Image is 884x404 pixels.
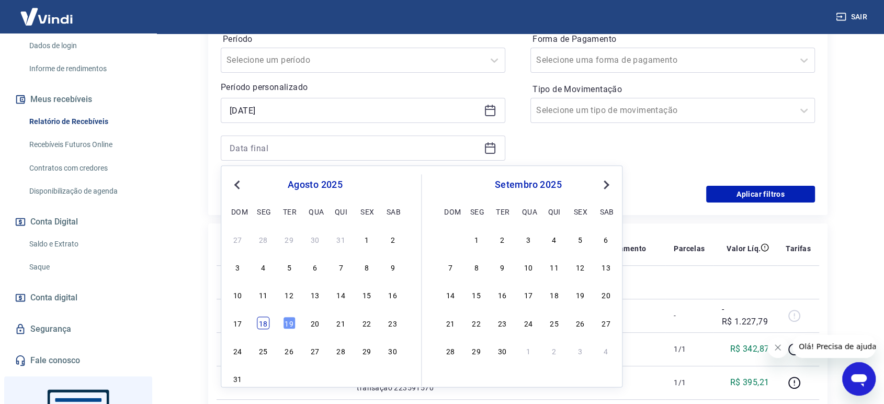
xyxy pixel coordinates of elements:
[496,289,508,301] div: Choose terça-feira, 16 de setembro de 2025
[674,243,705,254] p: Parcelas
[231,317,244,329] div: Choose domingo, 17 de agosto de 2025
[231,178,243,191] button: Previous Month
[387,373,399,385] div: Choose sábado, 6 de setembro de 2025
[606,243,647,254] p: Pagamento
[360,317,373,329] div: Choose sexta-feira, 22 de agosto de 2025
[548,317,560,329] div: Choose quinta-feira, 25 de setembro de 2025
[25,233,144,255] a: Saldo e Extrato
[600,344,613,357] div: Choose sábado, 4 de outubro de 2025
[444,205,457,218] div: dom
[25,35,144,57] a: Dados de login
[674,344,705,354] p: 1/1
[496,344,508,357] div: Choose terça-feira, 30 de setembro de 2025
[335,317,347,329] div: Choose quinta-feira, 21 de agosto de 2025
[231,373,244,385] div: Choose domingo, 31 de agosto de 2025
[335,261,347,273] div: Choose quinta-feira, 7 de agosto de 2025
[230,232,400,387] div: month 2025-08
[283,205,296,218] div: ter
[257,289,269,301] div: Choose segunda-feira, 11 de agosto de 2025
[335,344,347,357] div: Choose quinta-feira, 28 de agosto de 2025
[548,289,560,301] div: Choose quinta-feira, 18 de setembro de 2025
[25,111,144,132] a: Relatório de Recebíveis
[30,290,77,305] span: Conta digital
[387,261,399,273] div: Choose sábado, 9 de agosto de 2025
[600,289,613,301] div: Choose sábado, 20 de setembro de 2025
[834,7,871,27] button: Sair
[230,103,480,118] input: Data inicial
[6,7,88,16] span: Olá! Precisa de ajuda?
[444,261,457,273] div: Choose domingo, 7 de setembro de 2025
[257,373,269,385] div: Choose segunda-feira, 1 de setembro de 2025
[496,261,508,273] div: Choose terça-feira, 9 de setembro de 2025
[721,303,769,328] p: -R$ 1.227,79
[283,233,296,245] div: Choose terça-feira, 29 de julho de 2025
[522,261,535,273] div: Choose quarta-feira, 10 de setembro de 2025
[223,33,503,46] label: Período
[444,317,457,329] div: Choose domingo, 21 de setembro de 2025
[522,233,535,245] div: Choose quarta-feira, 3 de setembro de 2025
[792,335,876,358] iframe: Mensagem da empresa
[786,243,811,254] p: Tarifas
[496,205,508,218] div: ter
[548,233,560,245] div: Choose quinta-feira, 4 de setembro de 2025
[600,205,613,218] div: sab
[230,140,480,156] input: Data final
[706,186,815,203] button: Aplicar filtros
[283,317,296,329] div: Choose terça-feira, 19 de agosto de 2025
[727,243,761,254] p: Valor Líq.
[309,233,321,245] div: Choose quarta-feira, 30 de julho de 2025
[257,205,269,218] div: seg
[443,178,614,191] div: setembro 2025
[231,344,244,357] div: Choose domingo, 24 de agosto de 2025
[13,210,144,233] button: Conta Digital
[574,261,586,273] div: Choose sexta-feira, 12 de setembro de 2025
[257,344,269,357] div: Choose segunda-feira, 25 de agosto de 2025
[522,317,535,329] div: Choose quarta-feira, 24 de setembro de 2025
[360,233,373,245] div: Choose sexta-feira, 1 de agosto de 2025
[522,344,535,357] div: Choose quarta-feira, 1 de outubro de 2025
[283,289,296,301] div: Choose terça-feira, 12 de agosto de 2025
[574,233,586,245] div: Choose sexta-feira, 5 de setembro de 2025
[309,205,321,218] div: qua
[283,261,296,273] div: Choose terça-feira, 5 de agosto de 2025
[309,373,321,385] div: Choose quarta-feira, 3 de setembro de 2025
[309,289,321,301] div: Choose quarta-feira, 13 de agosto de 2025
[470,261,483,273] div: Choose segunda-feira, 8 de setembro de 2025
[25,134,144,155] a: Recebíveis Futuros Online
[309,317,321,329] div: Choose quarta-feira, 20 de agosto de 2025
[532,83,813,96] label: Tipo de Movimentação
[13,1,81,32] img: Vindi
[600,317,613,329] div: Choose sábado, 27 de setembro de 2025
[574,205,586,218] div: sex
[470,344,483,357] div: Choose segunda-feira, 29 de setembro de 2025
[600,178,613,191] button: Next Month
[360,289,373,301] div: Choose sexta-feira, 15 de agosto de 2025
[309,261,321,273] div: Choose quarta-feira, 6 de agosto de 2025
[387,317,399,329] div: Choose sábado, 23 de agosto de 2025
[360,261,373,273] div: Choose sexta-feira, 8 de agosto de 2025
[606,344,658,354] p: Pix
[730,376,769,389] p: R$ 395,21
[606,310,658,321] p: Pix
[231,261,244,273] div: Choose domingo, 3 de agosto de 2025
[335,289,347,301] div: Choose quinta-feira, 14 de agosto de 2025
[387,289,399,301] div: Choose sábado, 16 de agosto de 2025
[257,261,269,273] div: Choose segunda-feira, 4 de agosto de 2025
[532,33,813,46] label: Forma de Pagamento
[13,286,144,309] a: Conta digital
[231,205,244,218] div: dom
[25,58,144,80] a: Informe de rendimentos
[230,178,400,191] div: agosto 2025
[335,205,347,218] div: qui
[13,349,144,372] a: Fale conosco
[574,317,586,329] div: Choose sexta-feira, 26 de setembro de 2025
[674,377,705,388] p: 1/1
[444,233,457,245] div: Choose domingo, 31 de agosto de 2025
[309,344,321,357] div: Choose quarta-feira, 27 de agosto de 2025
[387,205,399,218] div: sab
[548,261,560,273] div: Choose quinta-feira, 11 de setembro de 2025
[335,373,347,385] div: Choose quinta-feira, 4 de setembro de 2025
[25,256,144,278] a: Saque
[335,233,347,245] div: Choose quinta-feira, 31 de julho de 2025
[574,344,586,357] div: Choose sexta-feira, 3 de outubro de 2025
